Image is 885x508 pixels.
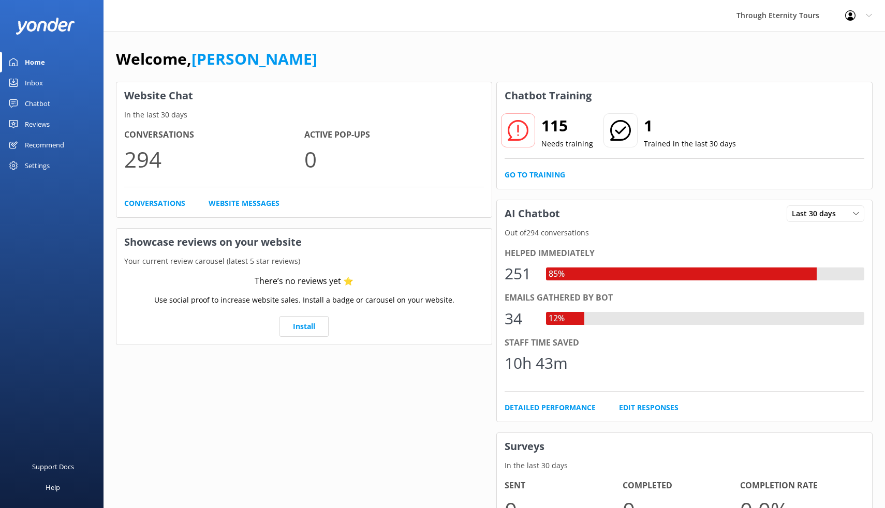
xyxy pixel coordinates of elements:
[304,142,484,176] p: 0
[505,291,864,305] div: Emails gathered by bot
[25,72,43,93] div: Inbox
[505,479,623,492] h4: Sent
[505,169,565,181] a: Go to Training
[792,208,842,219] span: Last 30 days
[191,48,317,69] a: [PERSON_NAME]
[16,18,75,35] img: yonder-white-logo.png
[255,275,353,288] div: There’s no reviews yet ⭐
[541,113,593,138] h2: 115
[546,267,567,281] div: 85%
[505,336,864,350] div: Staff time saved
[497,200,568,227] h3: AI Chatbot
[505,261,536,286] div: 251
[497,82,599,109] h3: Chatbot Training
[505,247,864,260] div: Helped immediately
[154,294,454,306] p: Use social proof to increase website sales. Install a badge or carousel on your website.
[279,316,329,337] a: Install
[546,312,567,325] div: 12%
[25,114,50,135] div: Reviews
[619,402,679,413] a: Edit Responses
[25,93,50,114] div: Chatbot
[116,229,492,256] h3: Showcase reviews on your website
[541,138,593,150] p: Needs training
[505,351,568,376] div: 10h 43m
[304,128,484,142] h4: Active Pop-ups
[497,433,872,460] h3: Surveys
[644,113,736,138] h2: 1
[623,479,741,492] h4: Completed
[116,82,492,109] h3: Website Chat
[209,198,279,209] a: Website Messages
[124,198,185,209] a: Conversations
[124,128,304,142] h4: Conversations
[116,47,317,71] h1: Welcome,
[46,477,60,498] div: Help
[644,138,736,150] p: Trained in the last 30 days
[497,227,872,238] p: Out of 294 conversations
[740,479,858,492] h4: Completion Rate
[124,142,304,176] p: 294
[25,135,64,155] div: Recommend
[25,155,50,176] div: Settings
[505,402,596,413] a: Detailed Performance
[116,256,492,267] p: Your current review carousel (latest 5 star reviews)
[116,109,492,121] p: In the last 30 days
[25,52,45,72] div: Home
[32,456,74,477] div: Support Docs
[497,460,872,471] p: In the last 30 days
[505,306,536,331] div: 34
